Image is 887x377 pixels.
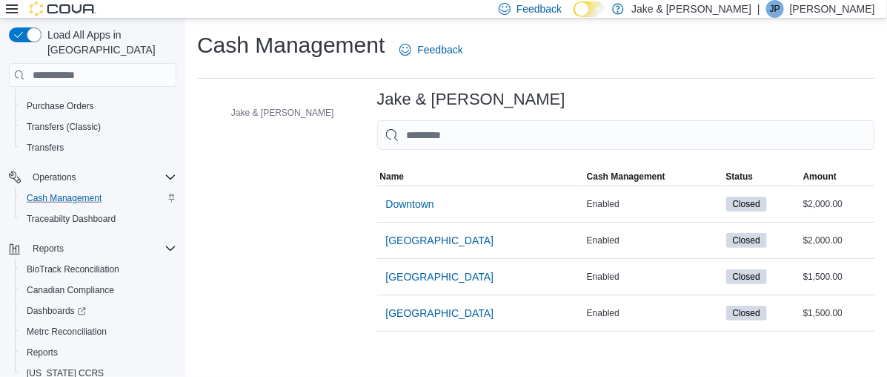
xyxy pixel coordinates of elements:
[417,42,462,57] span: Feedback
[803,171,837,183] span: Amount
[377,120,875,150] input: This is a search bar. As you type, the results lower in the page will automatically filter.
[21,260,176,278] span: BioTrack Reconciliation
[210,104,340,122] button: Jake & [PERSON_NAME]
[21,302,92,320] a: Dashboards
[723,168,800,186] button: Status
[726,233,767,248] span: Closed
[231,107,334,119] span: Jake & [PERSON_NAME]
[21,118,107,136] a: Transfers (Classic)
[380,298,500,328] button: [GEOGRAPHIC_DATA]
[15,188,182,209] button: Cash Management
[27,142,64,154] span: Transfers
[21,323,113,341] a: Metrc Reconciliation
[27,347,58,358] span: Reports
[377,168,584,186] button: Name
[800,232,875,249] div: $2,000.00
[27,213,116,225] span: Traceabilty Dashboard
[21,281,176,299] span: Canadian Compliance
[27,305,86,317] span: Dashboards
[21,139,176,157] span: Transfers
[15,321,182,342] button: Metrc Reconciliation
[30,1,96,16] img: Cova
[584,268,723,286] div: Enabled
[15,117,182,137] button: Transfers (Classic)
[21,189,107,207] a: Cash Management
[800,168,875,186] button: Amount
[27,326,107,338] span: Metrc Reconciliation
[27,240,176,258] span: Reports
[574,1,605,17] input: Dark Mode
[21,302,176,320] span: Dashboards
[3,238,182,259] button: Reports
[393,35,468,65] a: Feedback
[726,269,767,284] span: Closed
[41,27,176,57] span: Load All Apps in [GEOGRAPHIC_DATA]
[15,301,182,321] a: Dashboards
[800,195,875,213] div: $2,000.00
[726,306,767,321] span: Closed
[574,17,574,18] span: Dark Mode
[33,171,76,183] span: Operations
[21,97,176,115] span: Purchase Orders
[21,323,176,341] span: Metrc Reconciliation
[726,171,754,183] span: Status
[380,262,500,292] button: [GEOGRAPHIC_DATA]
[386,233,494,248] span: [GEOGRAPHIC_DATA]
[733,234,760,247] span: Closed
[733,306,760,320] span: Closed
[15,259,182,280] button: BioTrack Reconciliation
[21,344,176,361] span: Reports
[386,269,494,284] span: [GEOGRAPHIC_DATA]
[21,210,122,228] a: Traceabilty Dashboard
[800,304,875,322] div: $1,500.00
[27,100,94,112] span: Purchase Orders
[27,168,176,186] span: Operations
[726,197,767,212] span: Closed
[27,263,119,275] span: BioTrack Reconciliation
[21,189,176,207] span: Cash Management
[15,209,182,229] button: Traceabilty Dashboard
[584,304,723,322] div: Enabled
[3,167,182,188] button: Operations
[380,189,440,219] button: Downtown
[733,270,760,283] span: Closed
[27,168,82,186] button: Operations
[380,171,405,183] span: Name
[21,210,176,228] span: Traceabilty Dashboard
[386,197,434,212] span: Downtown
[27,284,114,296] span: Canadian Compliance
[27,240,70,258] button: Reports
[386,306,494,321] span: [GEOGRAPHIC_DATA]
[21,139,70,157] a: Transfers
[800,268,875,286] div: $1,500.00
[197,30,385,60] h1: Cash Management
[584,195,723,213] div: Enabled
[21,260,125,278] a: BioTrack Reconciliation
[15,280,182,301] button: Canadian Compliance
[587,171,665,183] span: Cash Management
[733,197,760,211] span: Closed
[27,121,101,133] span: Transfers (Classic)
[15,96,182,117] button: Purchase Orders
[584,168,723,186] button: Cash Management
[27,192,102,204] span: Cash Management
[21,344,64,361] a: Reports
[33,243,64,255] span: Reports
[21,281,120,299] a: Canadian Compliance
[15,342,182,363] button: Reports
[15,137,182,158] button: Transfers
[516,1,562,16] span: Feedback
[584,232,723,249] div: Enabled
[21,97,100,115] a: Purchase Orders
[380,226,500,255] button: [GEOGRAPHIC_DATA]
[21,118,176,136] span: Transfers (Classic)
[377,91,565,108] h3: Jake & [PERSON_NAME]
